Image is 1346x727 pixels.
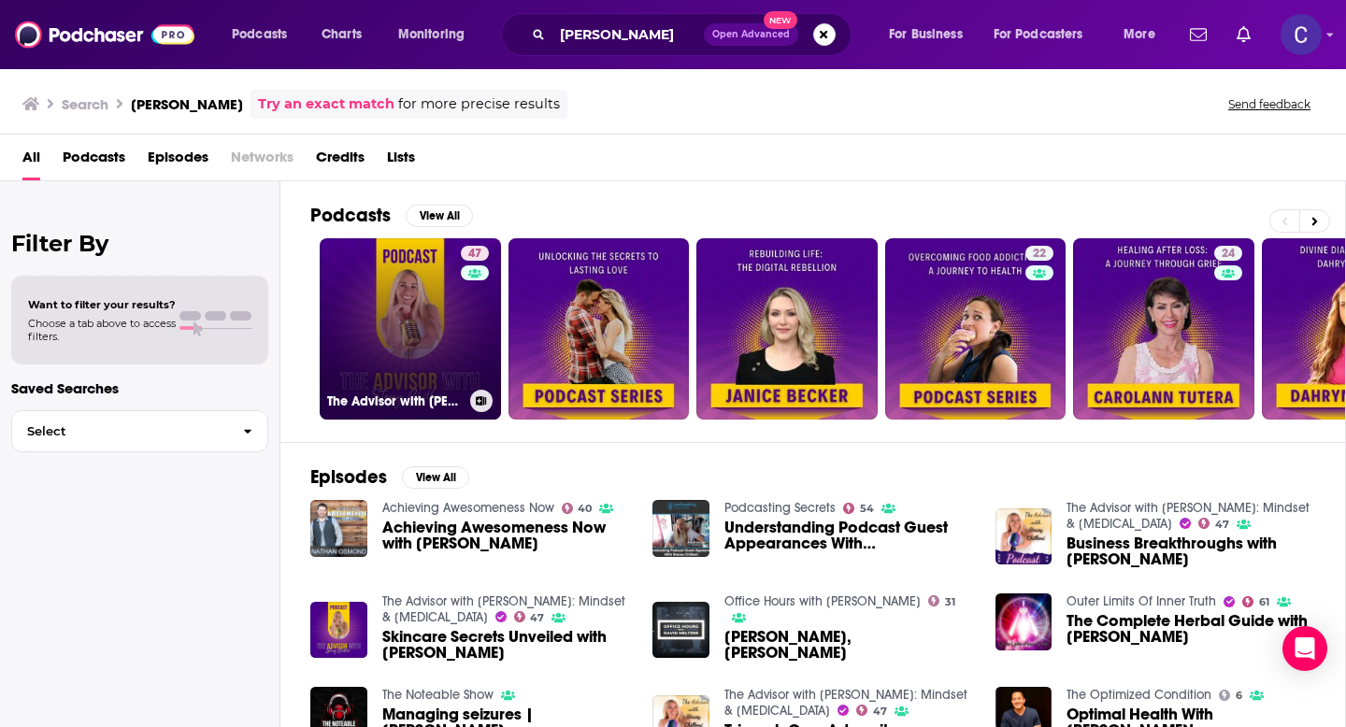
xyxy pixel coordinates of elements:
p: Saved Searches [11,379,268,397]
a: Stacey Chillemi, Alex Neist [724,629,973,661]
h3: The Advisor with [PERSON_NAME]: Mindset & [MEDICAL_DATA] [327,393,463,409]
h2: Filter By [11,230,268,257]
a: All [22,142,40,180]
a: 47 [514,611,545,622]
a: Stacey Chillemi, Alex Neist [652,602,709,659]
span: The Complete Herbal Guide with [PERSON_NAME] [1067,613,1315,645]
span: [PERSON_NAME], [PERSON_NAME] [724,629,973,661]
a: Office Hours with David Meltzer [724,593,921,609]
a: Achieving Awesomeness Now with Stacey Chillemi [382,520,631,551]
span: 24 [1222,245,1235,264]
a: The Advisor with Stacey Chillemi: Mindset & Self-Improvement [1067,500,1310,532]
a: The Complete Herbal Guide with Stacey Chillemi [1067,613,1315,645]
span: Podcasts [232,21,287,48]
span: 47 [1215,520,1229,529]
span: Achieving Awesomeness Now with [PERSON_NAME] [382,520,631,551]
input: Search podcasts, credits, & more... [552,20,704,50]
span: Want to filter your results? [28,298,176,311]
a: Understanding Podcast Guest Appearances With Stacey Chillemi [724,520,973,551]
a: PodcastsView All [310,204,473,227]
a: The Advisor with Stacey Chillemi: Mindset & Self-Improvement [382,593,625,625]
a: 47 [1198,518,1229,529]
a: Show notifications dropdown [1182,19,1214,50]
button: open menu [385,20,489,50]
span: for more precise results [398,93,560,115]
a: 24 [1214,246,1242,261]
a: Credits [316,142,365,180]
img: Understanding Podcast Guest Appearances With Stacey Chillemi [652,500,709,557]
span: 54 [860,505,874,513]
a: 47 [461,246,489,261]
button: open menu [981,20,1110,50]
span: For Podcasters [994,21,1083,48]
a: The Advisor with Stacey Chillemi: Mindset & Self-Improvement [724,687,967,719]
button: Select [11,410,268,452]
div: Search podcasts, credits, & more... [519,13,869,56]
span: Charts [322,21,362,48]
a: 40 [562,503,593,514]
button: View All [406,205,473,227]
span: Skincare Secrets Unveiled with [PERSON_NAME] [382,629,631,661]
span: 47 [530,614,544,622]
a: Skincare Secrets Unveiled with Stacey Chillemi [382,629,631,661]
img: Achieving Awesomeness Now with Stacey Chillemi [310,500,367,557]
span: For Business [889,21,963,48]
h2: Episodes [310,465,387,489]
span: 61 [1259,598,1269,606]
a: 47The Advisor with [PERSON_NAME]: Mindset & [MEDICAL_DATA] [320,238,501,420]
a: 6 [1219,690,1242,701]
a: Achieving Awesomeness Now [382,500,554,516]
a: Podcasts [63,142,125,180]
a: 54 [843,503,874,514]
img: User Profile [1281,14,1322,55]
span: More [1124,21,1155,48]
a: 22 [885,238,1067,420]
span: Select [12,425,228,437]
a: Episodes [148,142,208,180]
span: 31 [945,598,955,606]
span: 40 [578,505,592,513]
a: 47 [856,705,887,716]
span: Logged in as publicityxxtina [1281,14,1322,55]
button: Show profile menu [1281,14,1322,55]
span: Business Breakthroughs with [PERSON_NAME] [1067,535,1315,567]
span: 6 [1236,691,1242,700]
a: Outer Limits Of Inner Truth [1067,593,1216,609]
a: Show notifications dropdown [1229,19,1258,50]
img: The Complete Herbal Guide with Stacey Chillemi [995,593,1052,650]
h3: [PERSON_NAME] [131,95,243,113]
img: Business Breakthroughs with Stacey Chillemi [995,508,1052,565]
a: The Optimized Condition [1067,687,1211,703]
span: Networks [231,142,294,180]
button: Open AdvancedNew [704,23,798,46]
span: 47 [873,707,887,716]
span: Lists [387,142,415,180]
a: Podcasting Secrets [724,500,836,516]
span: Choose a tab above to access filters. [28,317,176,343]
img: Skincare Secrets Unveiled with Stacey Chillemi [310,602,367,659]
h2: Podcasts [310,204,391,227]
a: 61 [1242,596,1269,607]
a: Podchaser - Follow, Share and Rate Podcasts [15,17,194,52]
span: Open Advanced [712,30,790,39]
span: Understanding Podcast Guest Appearances With [PERSON_NAME] [724,520,973,551]
span: Monitoring [398,21,465,48]
button: Send feedback [1223,96,1316,112]
a: 24 [1073,238,1254,420]
div: Open Intercom Messenger [1282,626,1327,671]
a: Charts [309,20,373,50]
a: EpisodesView All [310,465,469,489]
a: Business Breakthroughs with Stacey Chillemi [1067,535,1315,567]
a: 31 [928,595,955,606]
h3: Search [62,95,108,113]
a: The Noteable Show [382,687,494,703]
